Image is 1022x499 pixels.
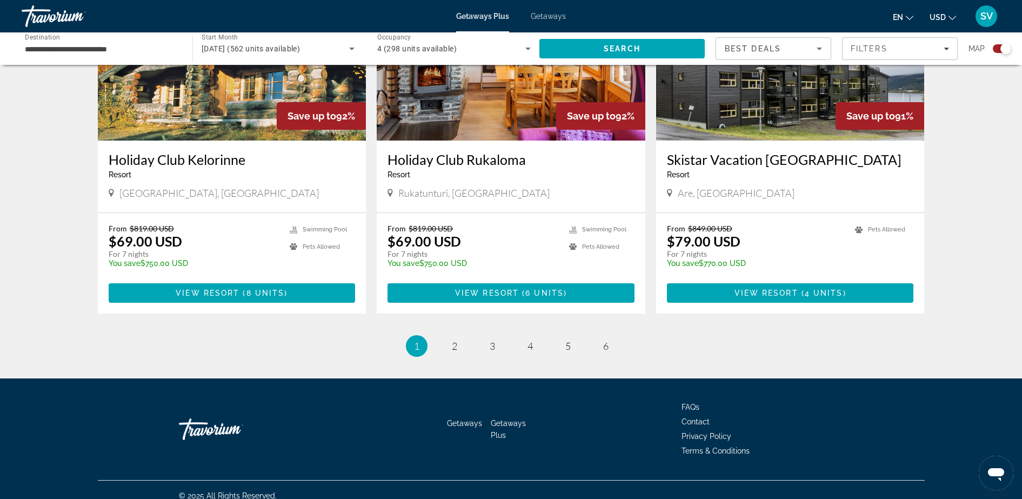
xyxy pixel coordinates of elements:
a: Contact [682,417,710,426]
p: $770.00 USD [667,259,845,268]
span: Destination [25,33,60,41]
a: Go Home [179,413,287,445]
button: Search [539,39,705,58]
button: User Menu [972,5,1000,28]
span: Resort [667,170,690,179]
a: Getaways Plus [491,419,526,440]
span: View Resort [176,289,239,297]
span: Map [968,41,985,56]
span: Occupancy [377,34,411,41]
a: Getaways [447,419,482,428]
p: $69.00 USD [109,233,182,249]
span: 8 units [246,289,285,297]
span: 2 [452,340,457,352]
span: You save [109,259,141,268]
p: For 7 nights [109,249,279,259]
span: Swimming Pool [582,226,626,233]
span: Best Deals [725,44,781,53]
span: SV [980,11,993,22]
span: [DATE] (562 units available) [202,44,300,53]
span: Pets Allowed [303,243,340,250]
span: Pets Allowed [582,243,619,250]
span: Swimming Pool [303,226,347,233]
div: 92% [277,102,366,130]
span: Resort [388,170,410,179]
a: FAQs [682,403,699,411]
p: $750.00 USD [388,259,558,268]
span: Start Month [202,34,238,41]
span: USD [930,13,946,22]
span: Save up to [288,110,336,122]
p: For 7 nights [388,249,558,259]
span: 3 [490,340,495,352]
span: 6 units [525,289,564,297]
div: 91% [836,102,924,130]
span: 4 units [805,289,843,297]
span: 6 [603,340,609,352]
span: Rukatunturi, [GEOGRAPHIC_DATA] [398,187,550,199]
button: Change language [893,9,913,25]
button: View Resort(6 units) [388,283,634,303]
button: View Resort(8 units) [109,283,356,303]
nav: Pagination [98,335,925,357]
span: 4 [527,340,533,352]
button: Filters [842,37,958,60]
span: en [893,13,903,22]
span: ( ) [519,289,567,297]
span: Filters [851,44,887,53]
button: View Resort(4 units) [667,283,914,303]
span: ( ) [798,289,846,297]
span: $819.00 USD [130,224,174,233]
div: 92% [556,102,645,130]
button: Change currency [930,9,956,25]
a: Terms & Conditions [682,447,750,455]
p: $79.00 USD [667,233,740,249]
span: Save up to [846,110,895,122]
a: Travorium [22,2,130,30]
span: From [667,224,685,233]
a: Privacy Policy [682,432,731,441]
a: Skistar Vacation [GEOGRAPHIC_DATA] [667,151,914,168]
span: 1 [414,340,419,352]
span: From [388,224,406,233]
h3: Holiday Club Rukaloma [388,151,634,168]
a: Holiday Club Kelorinne [109,151,356,168]
span: 4 (298 units available) [377,44,457,53]
span: You save [388,259,419,268]
a: Getaways Plus [456,12,509,21]
span: View Resort [734,289,798,297]
span: From [109,224,127,233]
span: 5 [565,340,571,352]
span: Resort [109,170,131,179]
p: $750.00 USD [109,259,279,268]
p: For 7 nights [667,249,845,259]
span: [GEOGRAPHIC_DATA], [GEOGRAPHIC_DATA] [119,187,319,199]
p: $69.00 USD [388,233,461,249]
span: $819.00 USD [409,224,453,233]
span: ( ) [239,289,288,297]
span: View Resort [455,289,519,297]
input: Select destination [25,43,178,56]
iframe: Poga, lai palaistu ziņojumapmaiņas logu [979,456,1013,490]
a: Getaways [531,12,566,21]
span: Pets Allowed [868,226,905,233]
span: Search [604,44,640,53]
span: Save up to [567,110,616,122]
span: $849.00 USD [688,224,732,233]
span: Are, [GEOGRAPHIC_DATA] [678,187,794,199]
span: You save [667,259,699,268]
mat-select: Sort by [725,42,822,55]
